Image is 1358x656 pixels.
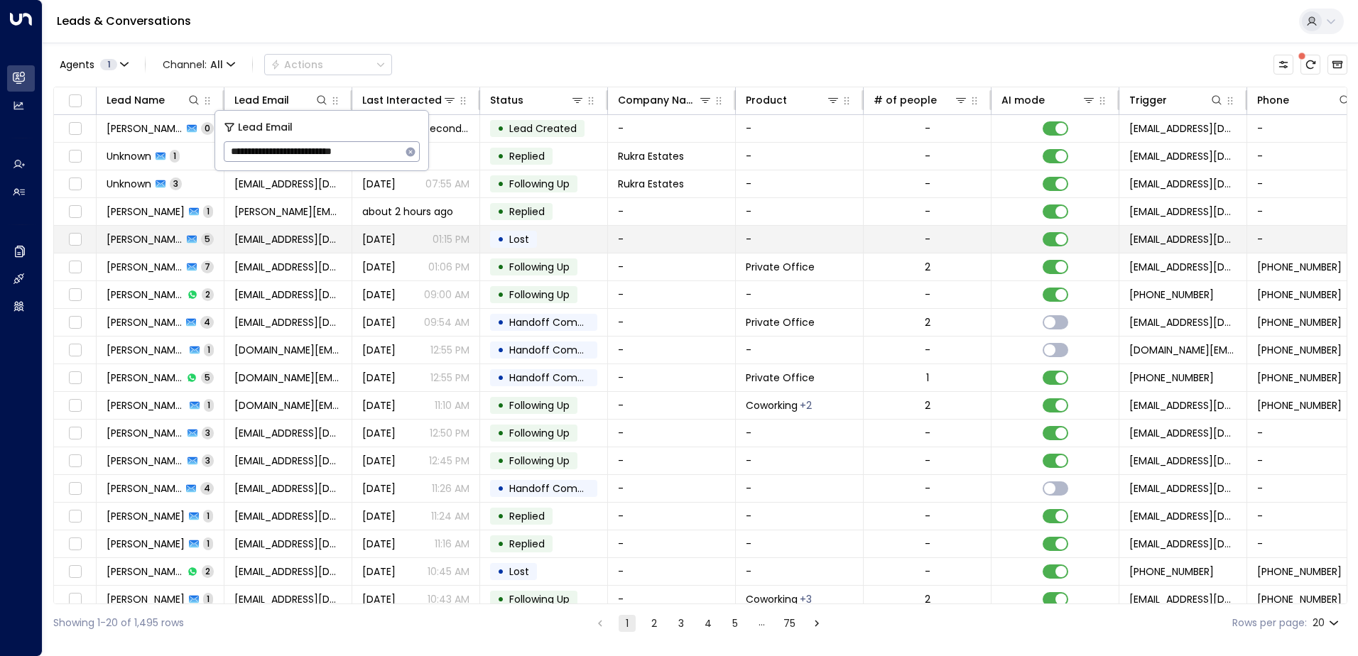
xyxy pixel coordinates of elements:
span: 1 [203,537,213,550]
span: 3 [202,454,214,466]
span: Lost [509,564,529,579]
div: Lead Email [234,92,329,109]
span: +447776807708 [1257,592,1342,606]
div: AI mode [1001,92,1045,109]
td: - [608,364,736,391]
span: Following Up [509,260,570,274]
span: John Lucey [107,509,185,523]
span: Toggle select row [66,508,84,525]
span: sales@newflex.com [1129,315,1237,329]
span: +447876021870 [1257,398,1342,412]
span: +447833459263 [1257,260,1342,274]
button: Go to page 3 [673,615,690,632]
span: Toggle select row [66,480,84,498]
span: wilson_a2003@sky.com [234,232,342,246]
span: 5 [201,233,214,245]
span: Fabienne Beloeil-Smith [107,343,185,357]
a: Leads & Conversations [57,13,191,29]
span: Yesterday [362,564,396,579]
span: +447833459263 [1257,315,1342,329]
span: Monique Gordon [107,121,183,136]
div: Actions [271,58,323,71]
div: - [925,426,930,440]
p: 11:10 AM [435,398,469,412]
div: • [497,144,504,168]
div: - [925,121,930,136]
td: - [736,503,864,530]
span: Private Office [746,315,815,329]
span: 0 [201,122,214,134]
span: fabienne.online@gmail.com [234,371,342,385]
span: +447776807708 [1257,564,1342,579]
td: - [736,530,864,557]
button: Go to page 75 [781,615,798,632]
span: +447833459263 [1129,288,1214,302]
span: Amber Wilson [107,232,183,246]
span: Channel: [157,55,241,75]
span: Replied [509,149,545,163]
span: 1 [203,205,213,217]
div: Status [490,92,585,109]
p: 12:55 PM [430,343,469,357]
div: Lead Name [107,92,201,109]
span: protectingyou247@yahoo.co.uk [234,426,342,440]
span: +447876021870 [1257,343,1342,357]
div: Dedicated Desk,Private Day Office,Private Office [800,592,812,606]
td: - [736,115,864,142]
span: sales@newflex.com [1129,426,1237,440]
span: +447876021870 [1129,371,1214,385]
span: Handoff Completed [509,343,609,357]
td: - [736,475,864,502]
div: • [497,227,504,251]
div: 1 [926,371,929,385]
span: Following Up [509,454,570,468]
p: 11:26 AM [432,481,469,496]
td: - [736,558,864,585]
span: suzie_quartermaine@hotmail.com [234,260,342,274]
span: Toggle select row [66,563,84,581]
span: Suzie Quartermaine [107,315,182,329]
div: - [925,177,930,191]
div: - [925,343,930,357]
span: John Gower [107,481,182,496]
span: Toggle select row [66,258,84,276]
td: - [608,198,736,225]
span: Pradeep Reddy [107,564,183,579]
span: 1 [204,344,214,356]
span: 4 [200,316,214,328]
span: +447876021870 [1257,371,1342,385]
div: - [925,564,930,579]
span: Yesterday [362,398,396,412]
div: - [925,232,930,246]
td: - [736,337,864,363]
button: Channel:All [157,55,241,75]
div: 2 [925,592,930,606]
span: suzie_quartermaine@hotmail.com [234,288,342,302]
span: Lost [509,232,529,246]
div: Lead Email [234,92,289,109]
span: Following Up [509,592,570,606]
span: Yesterday [362,177,396,191]
span: Toggle select all [66,92,84,110]
td: - [608,420,736,447]
span: jay@pirbrightpartners.com [234,204,342,219]
span: Replied [509,509,545,523]
span: Suzie Quartermaine [107,288,183,302]
span: 1 [100,59,117,70]
span: All [210,59,223,70]
button: Go to page 5 [727,615,744,632]
span: Coworking [746,592,798,606]
span: about 2 hours ago [362,204,453,219]
span: 1 [203,510,213,522]
span: sales.omnilocal@gmail.com [234,481,342,496]
span: sales@newflex.com [1129,509,1237,523]
div: • [497,199,504,224]
td: - [608,392,736,419]
td: - [608,586,736,613]
span: Jul 10, 2025 [362,315,396,329]
div: • [497,393,504,417]
td: - [608,530,736,557]
div: Last Interacted [362,92,442,109]
span: Unknown [107,149,151,163]
span: fabienne.online@gmail.com [1129,343,1237,357]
